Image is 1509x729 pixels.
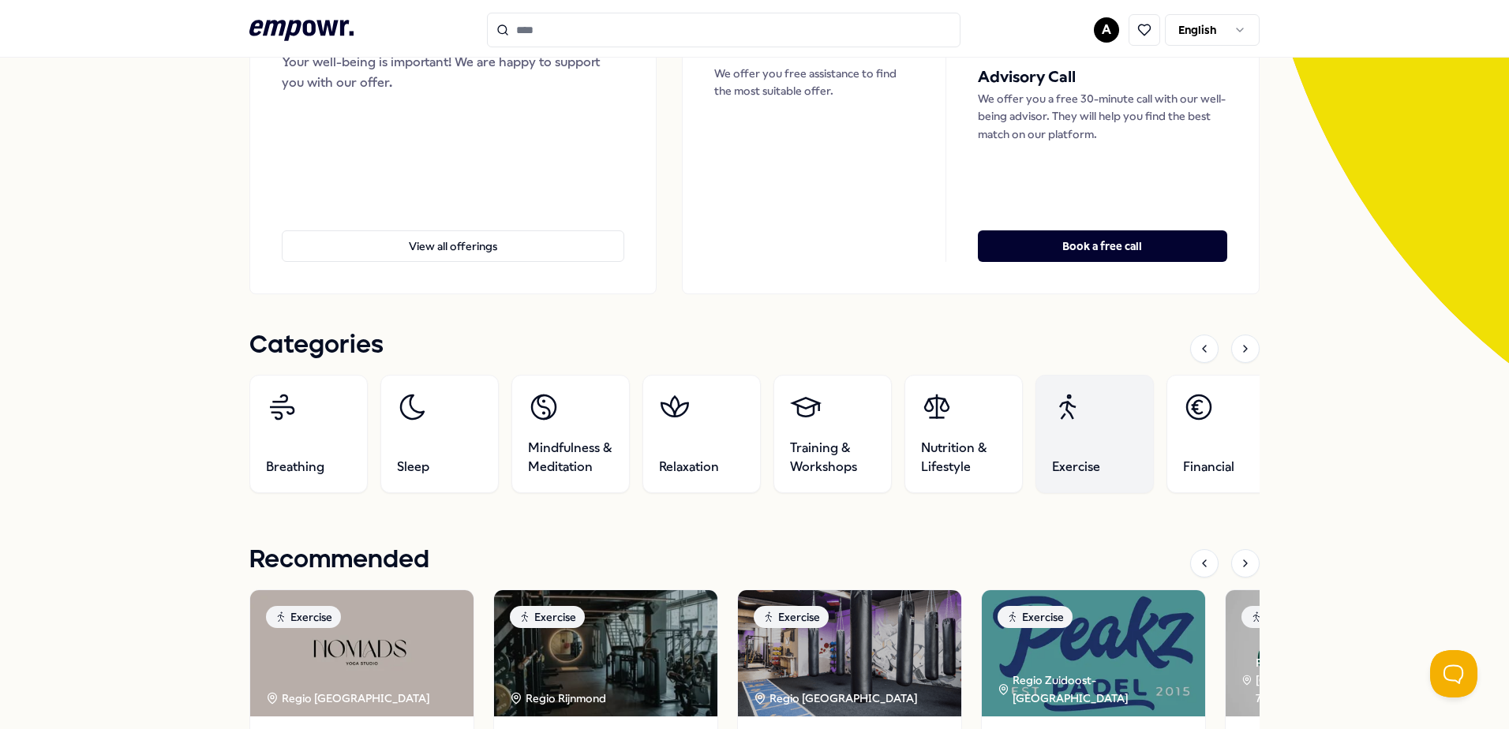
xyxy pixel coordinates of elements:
span: Exercise [1052,458,1100,477]
div: Exercise [998,606,1073,628]
span: Sleep [397,458,429,477]
div: Regio Rijnmond [510,690,608,707]
button: A [1094,17,1119,43]
img: package image [738,590,961,716]
a: Relaxation [642,375,761,493]
p: We offer you free assistance to find the most suitable offer. [714,65,914,100]
div: Your well-being is important! We are happy to support you with our offer. [282,52,624,92]
span: Breathing [266,458,324,477]
div: Regio [GEOGRAPHIC_DATA] [754,690,920,707]
span: Relaxation [659,458,719,477]
a: Mindfulness & Meditation [511,375,630,493]
h5: Advisory Call [978,65,1227,90]
img: package image [982,590,1205,716]
a: View all offerings [282,205,624,262]
span: Training & Workshops [790,439,875,477]
h1: Recommended [249,540,429,580]
button: View all offerings [282,230,624,262]
a: Training & Workshops [773,375,892,493]
div: Exercise [1241,606,1316,628]
div: Regio Zuidoost-[GEOGRAPHIC_DATA] [998,671,1205,707]
a: Financial [1166,375,1285,493]
span: Financial [1183,458,1234,477]
iframe: Help Scout Beacon - Open [1430,650,1477,697]
div: Exercise [754,606,829,628]
img: package image [494,590,717,716]
div: Regio [GEOGRAPHIC_DATA]/[GEOGRAPHIC_DATA] + 7 [1241,654,1503,707]
span: Nutrition & Lifestyle [921,439,1006,477]
p: We offer you a free 30-minute call with our well-being advisor. They will help you find the best ... [978,90,1227,143]
button: Book a free call [978,230,1227,262]
div: Exercise [266,606,341,628]
div: Exercise [510,606,585,628]
input: Search for products, categories or subcategories [487,13,960,47]
h1: Categories [249,326,384,365]
img: package image [1226,590,1449,716]
a: Nutrition & Lifestyle [904,375,1023,493]
a: Exercise [1035,375,1154,493]
span: Mindfulness & Meditation [528,439,613,477]
a: Sleep [380,375,499,493]
div: Regio [GEOGRAPHIC_DATA] [266,690,432,707]
img: package image [250,590,474,716]
a: Breathing [249,375,368,493]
